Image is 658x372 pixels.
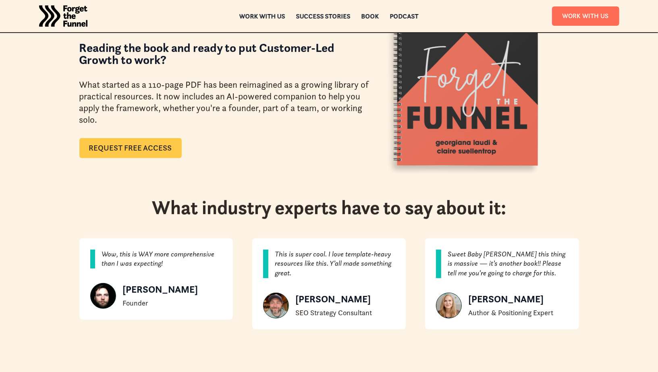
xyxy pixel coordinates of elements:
[468,308,553,318] div: Author & Positioning Expert
[295,308,372,318] div: SEO Strategy Consultant
[102,250,214,268] em: Wow, this is WAY more comprehensive than I was expecting!
[79,79,369,126] div: What started as a 110-page PDF has been reimagined as a growing library of practical resources. I...
[361,13,379,19] a: Book
[122,298,198,308] div: Founder
[239,13,285,19] a: Work with us
[448,250,565,278] em: Sweet Baby [PERSON_NAME] this thing is massive — it’s another book!! Please tell me you’re going ...
[275,250,391,278] em: This is super cool. I love template-heavy resources like this. Y’all made something great.
[552,6,619,25] a: Work With Us
[122,283,198,297] div: [PERSON_NAME]
[79,40,335,67] strong: Reading the book and ready to put Customer-Led Growth to work?
[390,13,419,19] a: Podcast
[295,293,372,306] div: [PERSON_NAME]
[79,138,182,158] a: Request Free Access
[152,196,506,219] h2: What industry experts have to say about it:
[296,13,351,19] a: Success Stories
[468,293,553,306] div: [PERSON_NAME]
